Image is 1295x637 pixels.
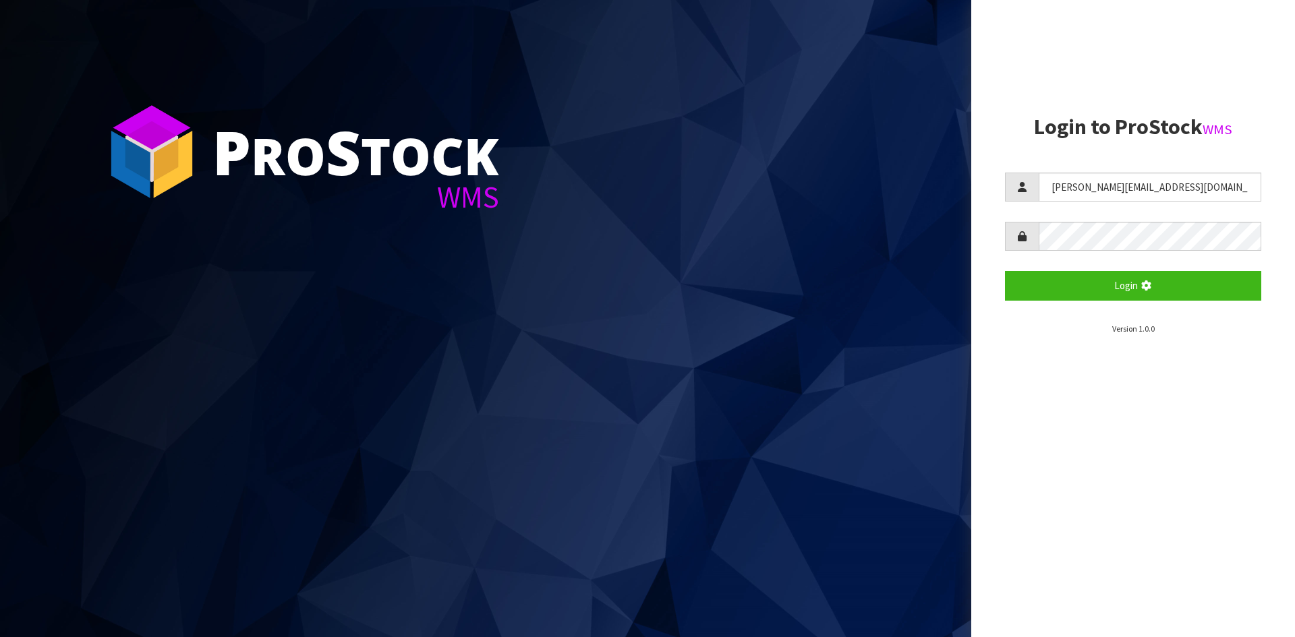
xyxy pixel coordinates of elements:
small: WMS [1203,121,1232,138]
div: WMS [212,182,499,212]
input: Username [1039,173,1261,202]
img: ProStock Cube [101,101,202,202]
span: S [326,111,361,193]
div: ro tock [212,121,499,182]
button: Login [1005,271,1261,300]
h2: Login to ProStock [1005,115,1261,139]
span: P [212,111,251,193]
small: Version 1.0.0 [1112,324,1155,334]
